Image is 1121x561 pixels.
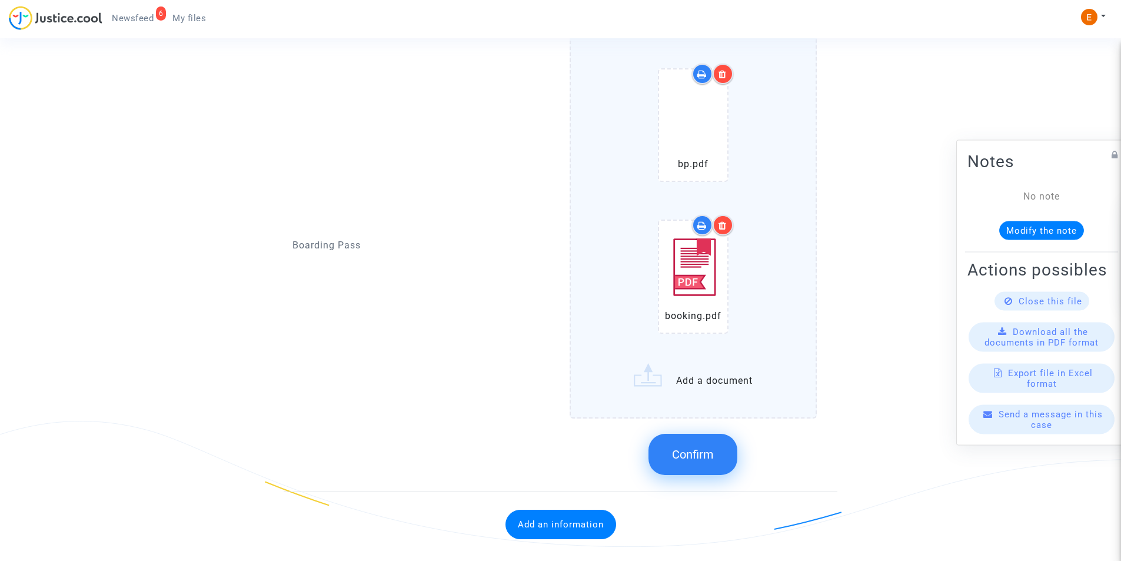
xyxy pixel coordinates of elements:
span: Confirm [672,447,714,462]
button: Add an information [505,510,616,539]
img: jc-logo.svg [9,6,102,30]
h2: Notes [967,151,1116,171]
div: 6 [156,6,167,21]
button: Modify the note [999,221,1084,240]
span: Download all the documents in PDF format [984,326,1099,347]
a: My files [163,9,215,27]
span: My files [172,13,206,24]
p: Boarding Pass [292,238,552,253]
span: Send a message in this case [999,409,1103,430]
h2: Actions possibles [967,259,1116,280]
span: Close this file [1019,296,1082,306]
div: No note [985,189,1098,203]
img: ACg8ocIeiFvHKe4dA5oeRFd_CiCnuxWUEc1A2wYhRJE3TTWt=s96-c [1081,9,1097,25]
span: Newsfeed [112,13,154,24]
button: Confirm [648,434,737,475]
a: 6Newsfeed [102,9,163,27]
span: Export file in Excel format [1008,367,1093,389]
